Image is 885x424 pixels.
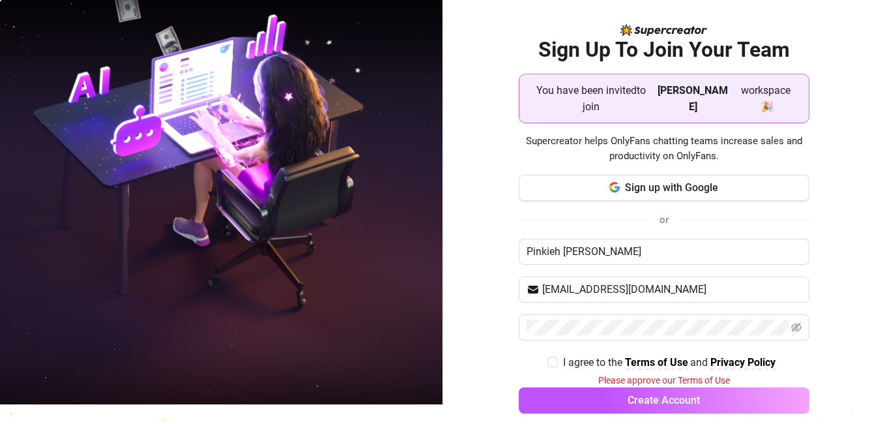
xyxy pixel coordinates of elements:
[519,37,809,63] h2: Sign Up To Join Your Team
[519,387,809,414] button: Create Account
[791,322,802,333] span: eye-invisible
[563,356,625,369] span: I agree to the
[530,82,653,115] span: You have been invited to join
[620,24,707,36] img: logo-BBDzfeDw.svg
[658,84,728,113] strong: [PERSON_NAME]
[519,175,809,201] button: Sign up with Google
[710,356,776,369] strong: Privacy Policy
[625,356,688,369] strong: Terms of Use
[519,239,809,265] input: Enter your Name
[625,356,688,370] a: Terms of Use
[660,214,669,226] span: or
[628,394,700,406] span: Create Account
[625,181,718,194] span: Sign up with Google
[710,356,776,370] a: Privacy Policy
[690,356,710,369] span: and
[519,373,809,387] div: Please approve our Terms of Use
[519,134,809,164] span: Supercreator helps OnlyFans chatting teams increase sales and productivity on OnlyFans.
[542,282,802,297] input: Your email
[733,82,798,115] span: workspace 🎉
